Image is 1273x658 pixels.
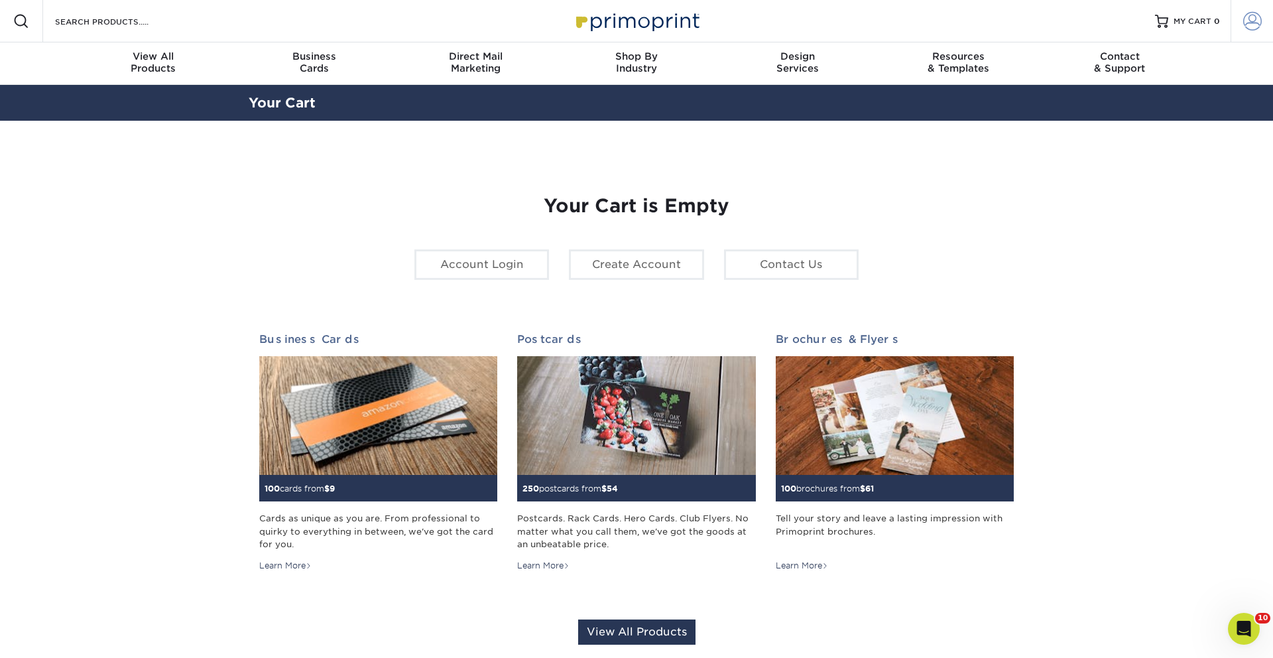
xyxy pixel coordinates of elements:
[324,484,330,493] span: $
[556,50,717,74] div: Industry
[717,50,878,62] span: Design
[73,50,234,62] span: View All
[601,484,607,493] span: $
[259,333,497,572] a: Business Cards 100cards from$9 Cards as unique as you are. From professional to quirky to everyth...
[776,560,828,572] div: Learn More
[878,50,1039,74] div: & Templates
[414,249,549,280] a: Account Login
[776,333,1014,572] a: Brochures & Flyers 100brochures from$61 Tell your story and leave a lasting impression with Primo...
[1228,613,1260,645] iframe: Intercom live chat
[517,560,570,572] div: Learn More
[578,620,696,645] a: View All Products
[776,333,1014,346] h2: Brochures & Flyers
[1039,50,1200,74] div: & Support
[781,484,874,493] small: brochures from
[522,484,539,493] span: 250
[517,333,755,572] a: Postcards 250postcards from$54 Postcards. Rack Cards. Hero Cards. Club Flyers. No matter what you...
[330,484,335,493] span: 9
[607,484,618,493] span: 54
[249,95,316,111] a: Your Cart
[259,195,1014,218] h1: Your Cart is Empty
[234,42,395,85] a: BusinessCards
[259,560,312,572] div: Learn More
[395,50,556,74] div: Marketing
[265,484,335,493] small: cards from
[517,333,755,346] h2: Postcards
[395,42,556,85] a: Direct MailMarketing
[781,484,796,493] span: 100
[717,50,878,74] div: Services
[1255,613,1270,624] span: 10
[556,50,717,62] span: Shop By
[878,50,1039,62] span: Resources
[724,249,859,280] a: Contact Us
[73,42,234,85] a: View AllProducts
[259,333,497,346] h2: Business Cards
[569,249,703,280] a: Create Account
[1174,16,1211,27] span: MY CART
[865,484,874,493] span: 61
[776,356,1014,476] img: Brochures & Flyers
[1039,42,1200,85] a: Contact& Support
[234,50,395,74] div: Cards
[517,512,755,551] div: Postcards. Rack Cards. Hero Cards. Club Flyers. No matter what you call them, we've got the goods...
[73,50,234,74] div: Products
[717,42,878,85] a: DesignServices
[265,484,280,493] span: 100
[259,356,497,476] img: Business Cards
[522,484,618,493] small: postcards from
[259,512,497,551] div: Cards as unique as you are. From professional to quirky to everything in between, we've got the c...
[1039,50,1200,62] span: Contact
[1214,17,1220,26] span: 0
[54,13,183,29] input: SEARCH PRODUCTS.....
[556,42,717,85] a: Shop ByIndustry
[570,7,703,35] img: Primoprint
[878,42,1039,85] a: Resources& Templates
[860,484,865,493] span: $
[234,50,395,62] span: Business
[517,356,755,476] img: Postcards
[776,512,1014,551] div: Tell your story and leave a lasting impression with Primoprint brochures.
[395,50,556,62] span: Direct Mail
